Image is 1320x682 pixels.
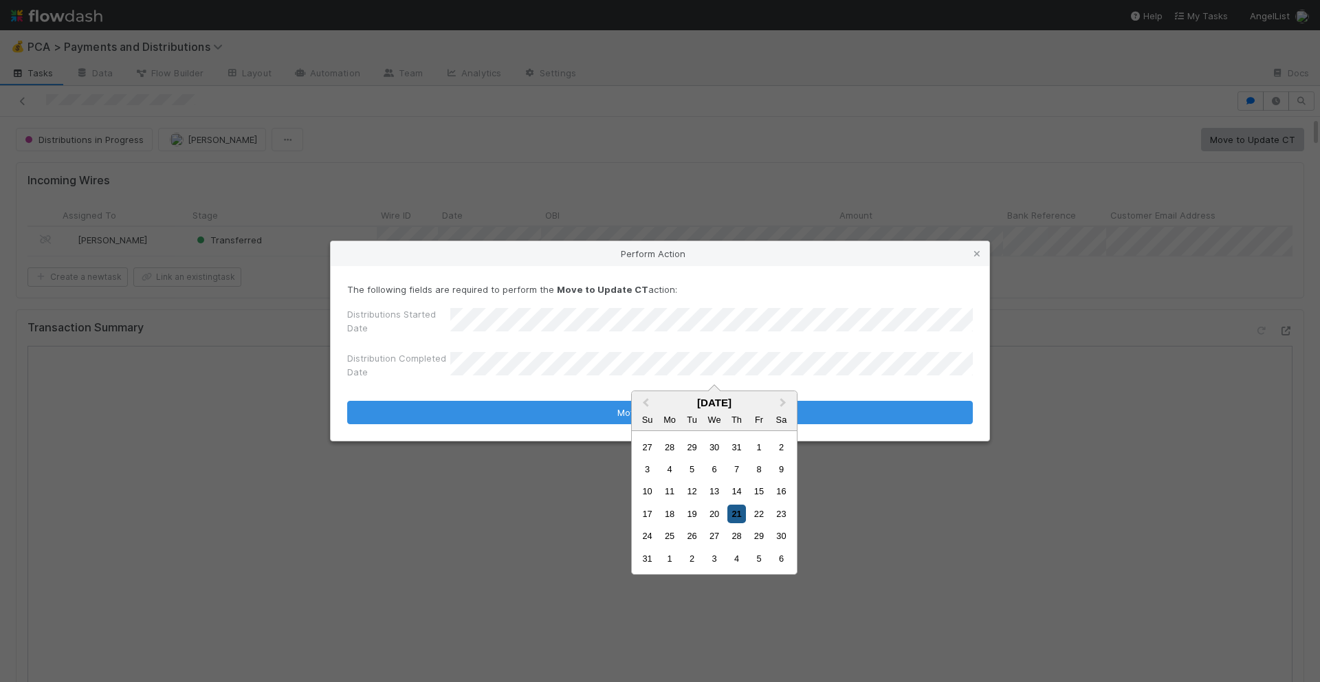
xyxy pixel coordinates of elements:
[661,410,679,429] div: Monday
[683,505,701,523] div: Choose Tuesday, August 19th, 2025
[557,284,648,295] strong: Move to Update CT
[683,527,701,545] div: Choose Tuesday, August 26th, 2025
[705,549,723,568] div: Choose Wednesday, September 3rd, 2025
[705,460,723,478] div: Choose Wednesday, August 6th, 2025
[772,549,791,568] div: Choose Saturday, September 6th, 2025
[749,505,768,523] div: Choose Friday, August 22nd, 2025
[705,438,723,456] div: Choose Wednesday, July 30th, 2025
[772,410,791,429] div: Saturday
[727,549,746,568] div: Choose Thursday, September 4th, 2025
[632,397,797,408] div: [DATE]
[749,438,768,456] div: Choose Friday, August 1st, 2025
[633,393,655,415] button: Previous Month
[772,460,791,478] div: Choose Saturday, August 9th, 2025
[661,438,679,456] div: Choose Monday, July 28th, 2025
[638,438,657,456] div: Choose Sunday, July 27th, 2025
[661,549,679,568] div: Choose Monday, September 1st, 2025
[683,410,701,429] div: Tuesday
[347,307,450,335] label: Distributions Started Date
[638,460,657,478] div: Choose Sunday, August 3rd, 2025
[661,527,679,545] div: Choose Monday, August 25th, 2025
[638,410,657,429] div: Sunday
[331,241,989,266] div: Perform Action
[773,393,795,415] button: Next Month
[638,527,657,545] div: Choose Sunday, August 24th, 2025
[683,460,701,478] div: Choose Tuesday, August 5th, 2025
[661,505,679,523] div: Choose Monday, August 18th, 2025
[749,460,768,478] div: Choose Friday, August 8th, 2025
[661,482,679,500] div: Choose Monday, August 11th, 2025
[347,351,450,379] label: Distribution Completed Date
[727,460,746,478] div: Choose Thursday, August 7th, 2025
[705,505,723,523] div: Choose Wednesday, August 20th, 2025
[636,436,792,570] div: Month August, 2025
[638,505,657,523] div: Choose Sunday, August 17th, 2025
[727,505,746,523] div: Choose Thursday, August 21st, 2025
[727,410,746,429] div: Thursday
[749,482,768,500] div: Choose Friday, August 15th, 2025
[661,460,679,478] div: Choose Monday, August 4th, 2025
[705,482,723,500] div: Choose Wednesday, August 13th, 2025
[727,482,746,500] div: Choose Thursday, August 14th, 2025
[772,438,791,456] div: Choose Saturday, August 2nd, 2025
[347,401,973,424] button: Move to Update CT
[727,527,746,545] div: Choose Thursday, August 28th, 2025
[772,505,791,523] div: Choose Saturday, August 23rd, 2025
[683,549,701,568] div: Choose Tuesday, September 2nd, 2025
[749,549,768,568] div: Choose Friday, September 5th, 2025
[631,390,797,575] div: Choose Date
[705,410,723,429] div: Wednesday
[772,482,791,500] div: Choose Saturday, August 16th, 2025
[772,527,791,545] div: Choose Saturday, August 30th, 2025
[683,438,701,456] div: Choose Tuesday, July 29th, 2025
[638,549,657,568] div: Choose Sunday, August 31st, 2025
[749,410,768,429] div: Friday
[705,527,723,545] div: Choose Wednesday, August 27th, 2025
[638,482,657,500] div: Choose Sunday, August 10th, 2025
[347,283,973,296] p: The following fields are required to perform the action:
[683,482,701,500] div: Choose Tuesday, August 12th, 2025
[727,438,746,456] div: Choose Thursday, July 31st, 2025
[749,527,768,545] div: Choose Friday, August 29th, 2025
